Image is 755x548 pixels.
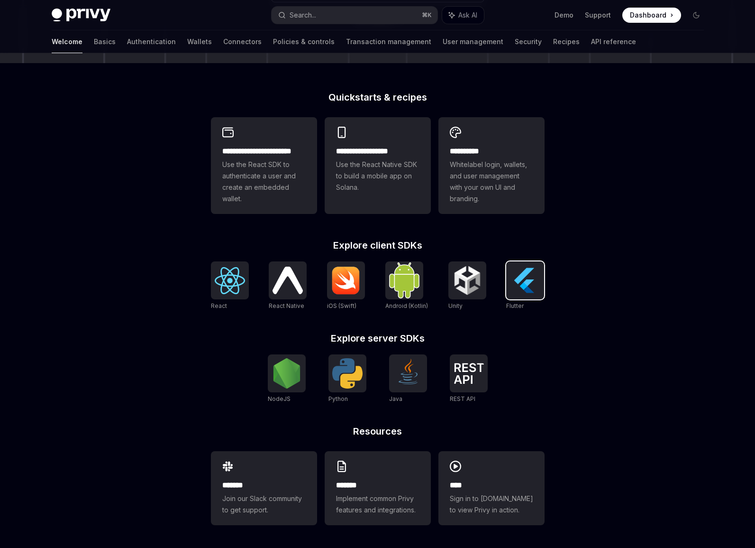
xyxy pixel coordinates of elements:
h2: Quickstarts & recipes [211,93,545,102]
a: API reference [591,30,636,53]
a: **** *****Whitelabel login, wallets, and user management with your own UI and branding. [438,117,545,214]
a: ****Sign in to [DOMAIN_NAME] to view Privy in action. [438,451,545,525]
span: Sign in to [DOMAIN_NAME] to view Privy in action. [450,493,533,516]
a: **** **Implement common Privy features and integrations. [325,451,431,525]
a: Transaction management [346,30,431,53]
span: NodeJS [268,395,291,402]
a: Demo [555,10,573,20]
img: iOS (Swift) [331,266,361,295]
h2: Explore client SDKs [211,241,545,250]
a: Android (Kotlin)Android (Kotlin) [385,261,428,311]
a: **** **** **** ***Use the React Native SDK to build a mobile app on Solana. [325,117,431,214]
span: REST API [450,395,475,402]
img: React [215,267,245,294]
span: Flutter [506,302,524,309]
span: Whitelabel login, wallets, and user management with your own UI and branding. [450,159,533,204]
a: Support [585,10,611,20]
span: Ask AI [458,10,477,20]
img: Python [332,358,363,389]
a: Security [515,30,542,53]
span: Join our Slack community to get support. [222,493,306,516]
h2: Resources [211,427,545,436]
a: FlutterFlutter [506,261,544,311]
span: Python [328,395,348,402]
span: Dashboard [630,10,666,20]
a: iOS (Swift)iOS (Swift) [327,261,365,311]
a: Authentication [127,30,176,53]
a: JavaJava [389,354,427,404]
span: React Native [269,302,304,309]
img: React Native [273,267,303,294]
a: User management [443,30,503,53]
a: React NativeReact Native [269,261,307,311]
span: Android (Kotlin) [385,302,428,309]
a: **** **Join our Slack community to get support. [211,451,317,525]
a: ReactReact [211,261,249,311]
img: Java [393,358,423,389]
div: Search... [290,9,316,21]
span: Use the React Native SDK to build a mobile app on Solana. [336,159,419,193]
span: Unity [448,302,463,309]
a: REST APIREST API [450,354,488,404]
button: Ask AI [442,7,484,24]
a: Dashboard [622,8,681,23]
a: Connectors [223,30,262,53]
button: Search...⌘K [272,7,437,24]
a: Policies & controls [273,30,335,53]
img: Android (Kotlin) [389,262,419,298]
img: dark logo [52,9,110,22]
button: Toggle dark mode [689,8,704,23]
img: NodeJS [272,358,302,389]
img: REST API [454,363,484,384]
img: Flutter [510,265,540,296]
span: React [211,302,227,309]
a: Wallets [187,30,212,53]
a: UnityUnity [448,261,486,311]
a: Basics [94,30,116,53]
h2: Explore server SDKs [211,334,545,343]
img: Unity [452,265,482,296]
a: Welcome [52,30,82,53]
a: NodeJSNodeJS [268,354,306,404]
a: PythonPython [328,354,366,404]
span: Use the React SDK to authenticate a user and create an embedded wallet. [222,159,306,204]
span: ⌘ K [422,11,432,19]
span: iOS (Swift) [327,302,356,309]
span: Java [389,395,402,402]
span: Implement common Privy features and integrations. [336,493,419,516]
a: Recipes [553,30,580,53]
